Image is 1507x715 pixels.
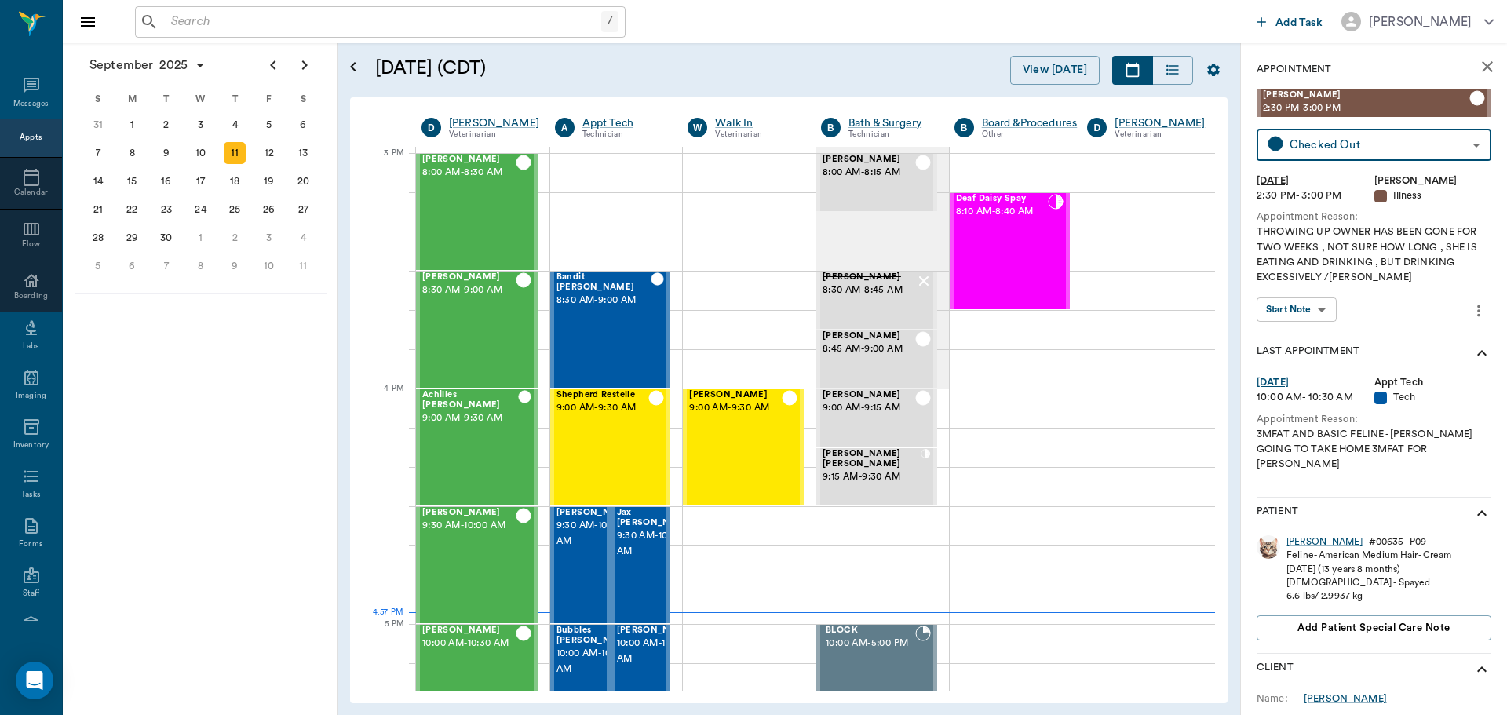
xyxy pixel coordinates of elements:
div: [DATE] [1257,173,1374,188]
div: Sunday, October 5, 2025 [87,255,109,277]
div: B [954,118,974,137]
div: S [81,87,115,111]
div: Saturday, October 11, 2025 [292,255,314,277]
div: Messages [13,98,49,110]
div: 5 PM [363,616,403,655]
img: Profile Image [1257,535,1280,559]
span: 9:30 AM - 10:00 AM [617,528,695,560]
a: Bath & Surgery [848,115,931,131]
div: Other [982,128,1078,141]
button: close [1472,51,1503,82]
span: 8:45 AM - 9:00 AM [823,341,915,357]
span: 8:30 AM - 8:45 AM [823,283,915,298]
div: Wednesday, September 17, 2025 [190,170,212,192]
div: Tuesday, September 16, 2025 [155,170,177,192]
div: M [115,87,150,111]
div: CHECKED_OUT, 8:45 AM - 9:00 AM [816,330,937,389]
svg: show more [1472,504,1491,523]
div: Veterinarian [1115,128,1205,141]
div: CHECKED_OUT, 9:30 AM - 10:00 AM [416,506,538,624]
div: Tech [1374,390,1492,405]
div: D [1087,118,1107,137]
span: 8:30 AM - 9:00 AM [422,283,516,298]
span: [PERSON_NAME] [422,626,516,636]
div: Friday, September 26, 2025 [258,199,280,221]
span: 9:00 AM - 9:30 AM [556,400,649,416]
a: [PERSON_NAME] [1115,115,1205,131]
div: Thursday, October 9, 2025 [224,255,246,277]
span: 9:00 AM - 9:30 AM [422,410,518,426]
span: 10:00 AM - 10:30 AM [422,636,516,651]
span: 8:30 AM - 9:00 AM [556,293,651,308]
div: CHECKED_OUT, 9:30 AM - 10:00 AM [550,506,611,624]
div: Inventory [13,440,49,451]
div: Sunday, September 28, 2025 [87,227,109,249]
div: Thursday, September 4, 2025 [224,114,246,136]
div: Sunday, September 14, 2025 [87,170,109,192]
div: Wednesday, October 1, 2025 [190,227,212,249]
a: Walk In [715,115,797,131]
div: [PERSON_NAME] [449,115,539,131]
div: Wednesday, September 3, 2025 [190,114,212,136]
div: Monday, September 8, 2025 [121,142,143,164]
div: Open Intercom Messenger [16,662,53,699]
div: Wednesday, September 10, 2025 [190,142,212,164]
div: Veterinarian [449,128,539,141]
div: Tuesday, September 30, 2025 [155,227,177,249]
div: Friday, September 5, 2025 [258,114,280,136]
div: CHECKED_IN, 9:15 AM - 9:30 AM [816,447,937,506]
div: 3 PM [363,145,403,184]
div: / [601,11,618,32]
span: 10:00 AM - 5:00 PM [826,636,915,651]
span: 9:30 AM - 10:00 AM [556,518,635,549]
p: Client [1257,660,1294,679]
div: Wednesday, September 24, 2025 [190,199,212,221]
div: Tuesday, September 2, 2025 [155,114,177,136]
span: [PERSON_NAME] [617,626,695,636]
div: Labs [23,341,39,352]
p: Patient [1257,504,1298,523]
div: Saturday, September 13, 2025 [292,142,314,164]
a: Board &Procedures [982,115,1078,131]
span: Achilles [PERSON_NAME] [422,390,518,410]
div: Friday, September 12, 2025 [258,142,280,164]
span: 2025 [156,54,191,76]
div: Checked Out [1290,136,1466,154]
button: Add Task [1250,7,1329,36]
button: Open calendar [344,37,363,97]
div: THROWING UP OWNER HAS BEEN GONE FOR TWO WEEKS , NOT SURE HOW LONG , SHE IS EATING AND DRINKING , ... [1257,224,1491,285]
p: Last Appointment [1257,344,1359,363]
span: [PERSON_NAME] [422,155,516,165]
div: 2:30 PM - 3:00 PM [1257,188,1374,203]
div: Forms [19,538,42,550]
span: [PERSON_NAME] [556,508,635,518]
span: Bubbles [PERSON_NAME] [556,626,635,646]
span: [PERSON_NAME] [689,390,782,400]
span: [PERSON_NAME] [422,272,516,283]
span: 8:10 AM - 8:40 AM [956,204,1049,220]
div: CHECKED_OUT, 9:30 AM - 10:00 AM [611,506,671,624]
div: Tuesday, September 23, 2025 [155,199,177,221]
div: NO_SHOW, 8:30 AM - 8:45 AM [816,271,937,330]
span: 8:00 AM - 8:30 AM [422,165,516,181]
button: Previous page [257,49,289,81]
svg: show more [1472,660,1491,679]
div: Sunday, September 21, 2025 [87,199,109,221]
div: Technician [582,128,665,141]
button: Next page [289,49,320,81]
span: Add patient Special Care Note [1297,619,1450,637]
div: Feline - American Medium Hair - Cream [1286,549,1452,562]
span: 9:00 AM - 9:15 AM [823,400,915,416]
div: Appointment Reason: [1257,210,1491,224]
div: Saturday, September 6, 2025 [292,114,314,136]
span: [PERSON_NAME] [PERSON_NAME] [823,449,921,469]
span: Deaf Daisy Spay [956,194,1049,204]
div: Staff [23,588,39,600]
div: T [217,87,252,111]
div: 10:00 AM - 10:30 AM [1257,390,1374,405]
div: CHECKED_OUT, 9:00 AM - 9:15 AM [816,389,937,447]
svg: show more [1472,344,1491,363]
span: 2:30 PM - 3:00 PM [1263,100,1469,116]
